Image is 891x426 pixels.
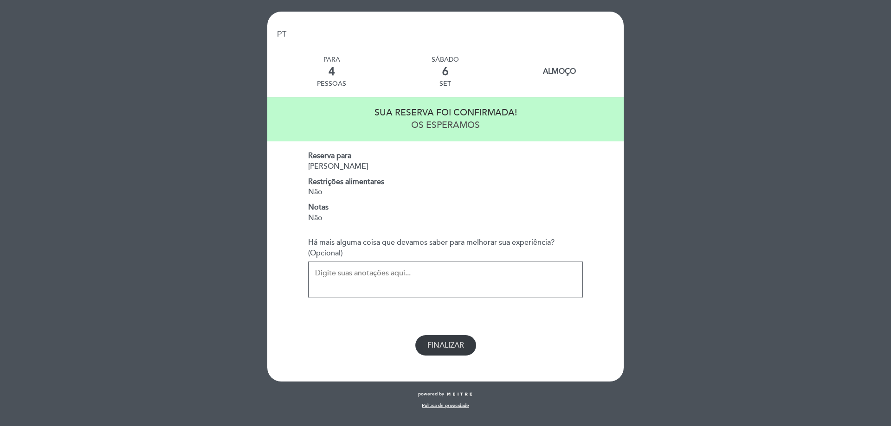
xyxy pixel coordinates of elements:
div: Não [308,213,583,223]
div: pessoas [317,80,346,88]
span: FINALIZAR [427,341,464,350]
button: FINALIZAR [415,335,476,356]
div: [PERSON_NAME] [308,161,583,172]
div: Reserva para [308,151,583,161]
span: powered by [418,391,444,397]
a: Política de privacidade [422,402,469,409]
div: SUA RESERVA FOI CONFIRMADA! [276,107,615,119]
div: Sábado [391,56,499,64]
div: Notas [308,202,583,213]
label: Há mais alguma coisa que devamos saber para melhorar sua experiência? (Opcional) [308,237,583,259]
div: 6 [391,65,499,78]
div: OS ESPERAMOS [276,119,615,132]
div: Almoço [543,67,576,76]
div: set [391,80,499,88]
div: PARA [317,56,346,64]
div: 4 [317,65,346,78]
a: powered by [418,391,473,397]
div: Restrições alimentares [308,177,583,187]
div: Não [308,187,583,197]
img: MEITRE [446,392,473,397]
